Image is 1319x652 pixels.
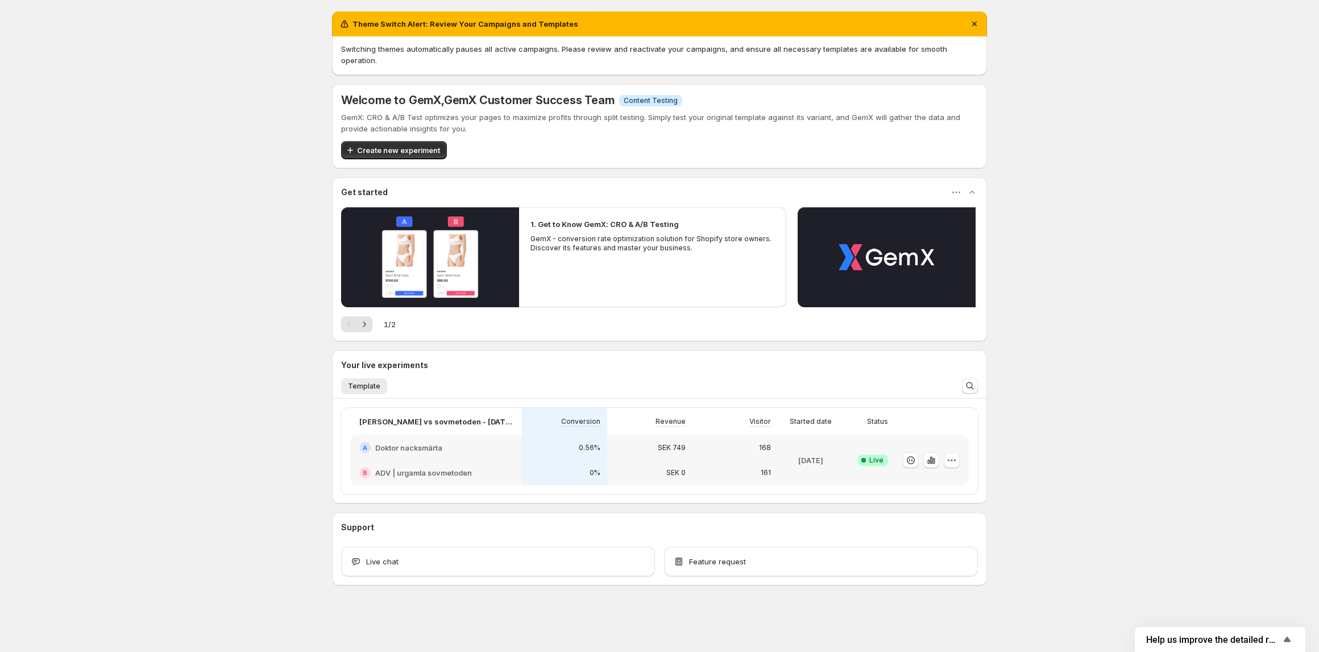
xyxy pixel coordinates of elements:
button: Search and filter results [962,378,978,394]
h2: A [363,444,367,451]
p: SEK 0 [666,468,686,477]
h2: B [363,469,367,476]
span: Help us improve the detailed report for A/B campaigns [1146,634,1280,645]
button: Create new experiment [341,141,447,159]
button: Play video [341,207,519,307]
button: Next [356,316,372,332]
p: Revenue [656,417,686,426]
span: Live [869,456,884,465]
p: 0% [590,468,600,477]
button: Dismiss notification [967,16,982,32]
h2: Theme Switch Alert: Review Your Campaigns and Templates [352,18,578,30]
h3: Get started [341,187,388,198]
span: Content Testing [624,96,678,105]
h3: Support [341,522,374,533]
p: GemX - conversion rate optimization solution for Shopify store owners. Discover its features and ... [530,234,775,253]
span: Switching themes automatically pauses all active campaigns. Please review and reactivate your cam... [341,44,947,65]
button: Play video [798,207,976,307]
p: 161 [761,468,771,477]
span: Create new experiment [357,145,440,156]
span: Feature request [689,556,746,567]
h3: Your live experiments [341,360,428,371]
p: GemX: CRO & A/B Test optimizes your pages to maximize profits through split testing. Simply test ... [341,112,978,134]
p: Started date [790,417,832,426]
p: Status [867,417,888,426]
span: Live chat [366,556,399,567]
span: Template [348,382,380,391]
h2: Doktor nacksmärta [375,442,442,453]
p: 168 [759,443,771,452]
button: Show survey - Help us improve the detailed report for A/B campaigns [1146,633,1294,646]
h5: Welcome to GemX [341,93,615,107]
span: , GemX Customer Success Team [441,93,615,107]
h2: 1. Get to Know GemX: CRO & A/B Testing [530,218,679,230]
p: SEK 749 [658,443,686,452]
h2: ADV | urgamla sovmetoden [375,467,472,478]
p: [DATE] [798,455,823,466]
p: [PERSON_NAME] vs sovmetoden - [DATE] 13:33:08 [359,416,513,427]
span: 1 / 2 [384,319,396,330]
p: 0.56% [579,443,600,452]
p: Conversion [561,417,600,426]
nav: Pagination [341,316,372,332]
p: Visitor [749,417,771,426]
